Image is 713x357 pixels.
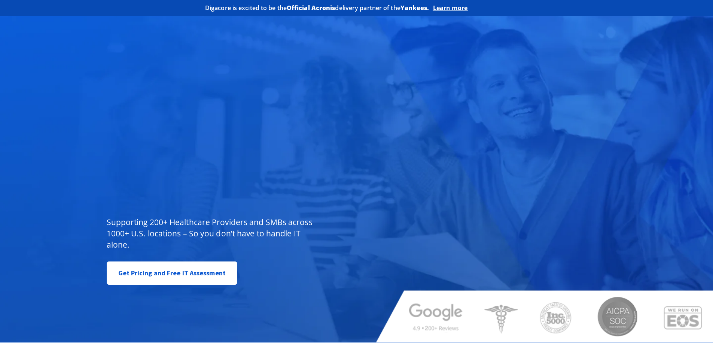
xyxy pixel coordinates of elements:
img: Acronis [472,2,508,13]
h2: Digacore is excited to be the delivery partner of the [205,5,429,11]
a: Learn more [433,4,468,12]
span: Get Pricing and Free IT Assessment [118,266,226,281]
a: Get Pricing and Free IT Assessment [107,261,237,285]
b: Yankees. [400,4,429,12]
p: Supporting 200+ Healthcare Providers and SMBs across 1000+ U.S. locations – So you don’t have to ... [107,217,316,250]
b: Official Acronis [287,4,335,12]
